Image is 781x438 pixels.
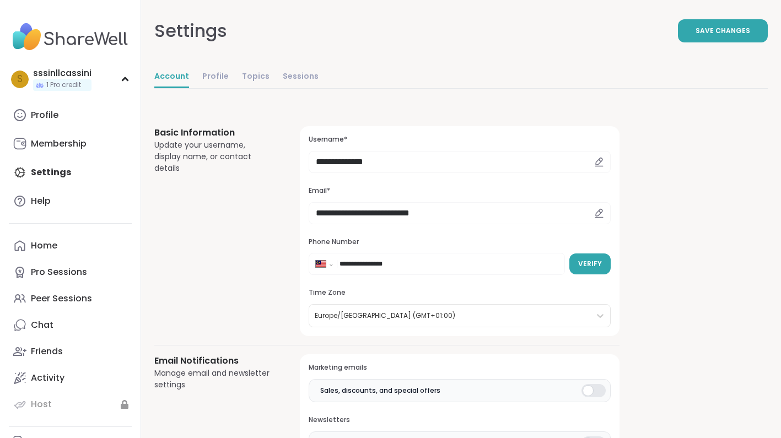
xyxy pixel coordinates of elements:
[17,72,23,86] span: s
[569,253,611,274] button: Verify
[154,354,273,367] h3: Email Notifications
[320,386,440,396] span: Sales, discounts, and special offers
[9,338,132,365] a: Friends
[31,345,63,358] div: Friends
[242,66,270,88] a: Topics
[9,188,132,214] a: Help
[309,363,611,372] h3: Marketing emails
[31,195,51,207] div: Help
[9,18,132,56] img: ShareWell Nav Logo
[9,102,132,128] a: Profile
[31,319,53,331] div: Chat
[31,266,87,278] div: Pro Sessions
[309,237,611,247] h3: Phone Number
[46,80,81,90] span: 1 Pro credit
[578,259,602,269] span: Verify
[154,139,273,174] div: Update your username, display name, or contact details
[9,365,132,391] a: Activity
[696,26,750,36] span: Save Changes
[9,312,132,338] a: Chat
[202,66,229,88] a: Profile
[31,240,57,252] div: Home
[154,126,273,139] h3: Basic Information
[154,66,189,88] a: Account
[9,259,132,285] a: Pro Sessions
[31,293,92,305] div: Peer Sessions
[31,372,64,384] div: Activity
[678,19,768,42] button: Save Changes
[154,18,227,44] div: Settings
[9,232,132,259] a: Home
[31,109,58,121] div: Profile
[309,288,611,298] h3: Time Zone
[154,367,273,391] div: Manage email and newsletter settings
[9,131,132,157] a: Membership
[283,66,319,88] a: Sessions
[31,398,52,410] div: Host
[309,415,611,425] h3: Newsletters
[31,138,87,150] div: Membership
[9,391,132,418] a: Host
[309,135,611,144] h3: Username*
[33,67,91,79] div: sssinllcassini
[309,186,611,196] h3: Email*
[9,285,132,312] a: Peer Sessions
